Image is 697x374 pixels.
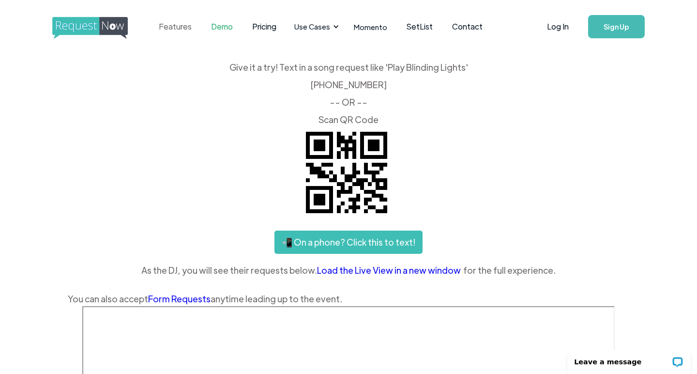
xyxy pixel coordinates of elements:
a: 📲 On a phone? Click this to text! [274,231,423,254]
div: You can also accept anytime leading up to the event. [68,292,629,306]
a: Contact [442,12,492,42]
img: QR code [298,124,395,221]
div: Use Cases [288,12,342,42]
a: Log In [537,10,578,44]
a: SetList [397,12,442,42]
div: Give it a try! Text in a song request like 'Play Blinding Lights' ‍ [PHONE_NUMBER] -- OR -- ‍ Sca... [68,63,629,124]
a: Pricing [242,12,286,42]
img: requestnow logo [52,17,146,39]
iframe: LiveChat chat widget [561,343,697,374]
a: Form Requests [148,293,211,304]
a: Features [149,12,201,42]
a: Load the Live View in a new window [317,263,463,278]
div: Use Cases [294,21,330,32]
a: Momento [344,13,397,41]
a: Demo [201,12,242,42]
a: home [52,17,125,36]
div: As the DJ, you will see their requests below. for the full experience. [68,263,629,278]
a: Sign Up [588,15,645,38]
